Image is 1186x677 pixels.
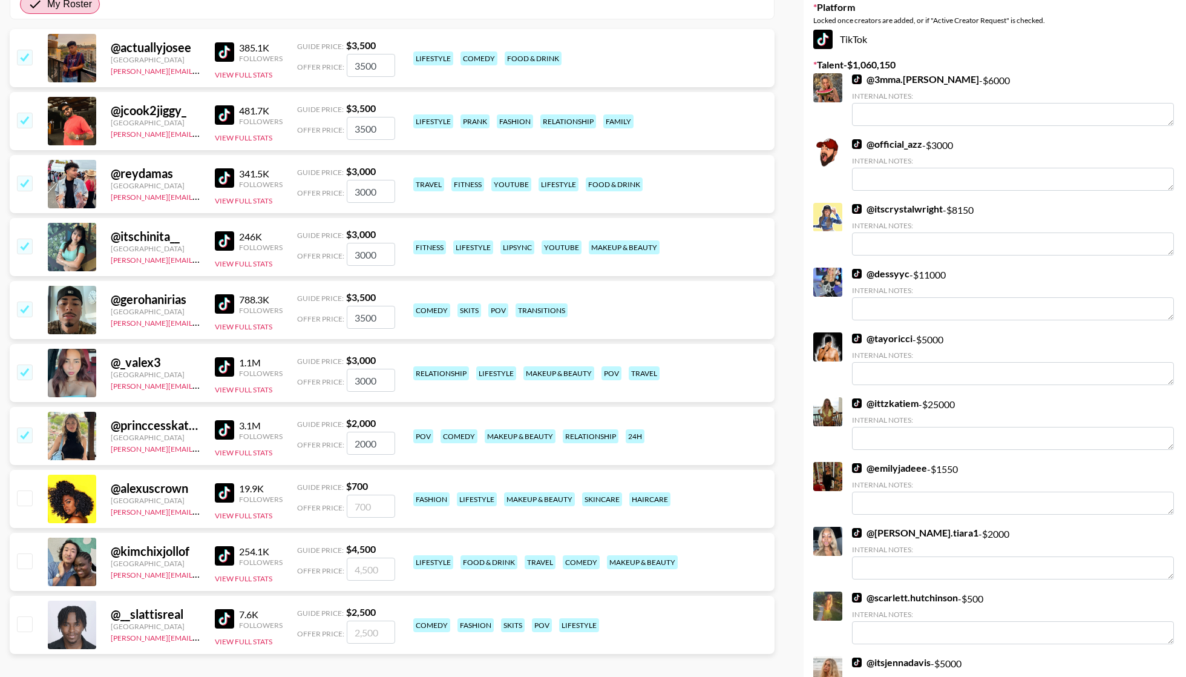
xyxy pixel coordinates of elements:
[215,322,272,331] button: View Full Stats
[111,64,347,76] a: [PERSON_NAME][EMAIL_ADDRESS][PERSON_NAME][DOMAIN_NAME]
[297,377,344,386] span: Offer Price:
[453,240,493,254] div: lifestyle
[215,259,272,268] button: View Full Stats
[505,51,562,65] div: food & drink
[488,303,508,317] div: pov
[601,366,621,380] div: pov
[852,397,1174,450] div: - $ 25000
[239,432,283,441] div: Followers
[586,177,643,191] div: food & drink
[347,243,395,266] input: 3,000
[239,609,283,621] div: 7.6K
[215,609,234,629] img: TikTok
[111,622,200,631] div: [GEOGRAPHIC_DATA]
[111,292,200,307] div: @ gerohanirias
[491,177,531,191] div: youtube
[111,55,200,64] div: [GEOGRAPHIC_DATA]
[111,544,200,559] div: @ kimchixjollof
[111,418,200,433] div: @ princcesskatiee
[346,291,376,303] strong: $ 3,500
[504,492,575,506] div: makeup & beauty
[347,495,395,518] input: 700
[111,166,200,181] div: @ reydamas
[603,114,634,128] div: family
[852,610,1174,619] div: Internal Notes:
[297,483,344,492] span: Guide Price:
[346,543,376,555] strong: $ 4,500
[501,618,525,632] div: skits
[413,492,450,506] div: fashion
[297,231,344,240] span: Guide Price:
[852,545,1174,554] div: Internal Notes:
[852,463,862,473] img: TikTok
[852,656,931,669] a: @itsjennadavis
[111,229,200,244] div: @ itschinita__
[346,417,376,429] strong: $ 2,000
[347,558,395,581] input: 4,500
[239,483,283,495] div: 19.9K
[852,462,1174,515] div: - $ 1550
[457,618,494,632] div: fashion
[852,268,1174,320] div: - $ 11000
[413,114,453,128] div: lifestyle
[457,492,497,506] div: lifestyle
[347,117,395,140] input: 3,500
[347,621,395,644] input: 2,500
[215,294,234,314] img: TikTok
[852,74,862,84] img: TikTok
[297,62,344,71] span: Offer Price:
[852,334,862,343] img: TikTok
[813,30,1176,49] div: TikTok
[813,1,1176,13] label: Platform
[516,303,568,317] div: transitions
[239,306,283,315] div: Followers
[607,555,678,569] div: makeup & beauty
[852,73,1174,126] div: - $ 6000
[297,609,344,618] span: Guide Price:
[852,138,922,150] a: @official_azz
[852,286,1174,295] div: Internal Notes:
[239,54,283,63] div: Followers
[413,366,469,380] div: relationship
[297,566,344,575] span: Offer Price:
[297,546,344,555] span: Guide Price:
[852,592,1174,644] div: - $ 500
[460,114,490,128] div: prank
[852,221,1174,230] div: Internal Notes:
[111,307,200,316] div: [GEOGRAPHIC_DATA]
[542,240,582,254] div: youtube
[111,127,347,139] a: [PERSON_NAME][EMAIL_ADDRESS][PERSON_NAME][DOMAIN_NAME]
[347,306,395,329] input: 3,500
[215,168,234,188] img: TikTok
[539,177,578,191] div: lifestyle
[297,42,344,51] span: Guide Price:
[813,30,833,49] img: TikTok
[852,332,912,345] a: @tayoricci
[239,369,283,378] div: Followers
[111,433,200,442] div: [GEOGRAPHIC_DATA]
[347,54,395,77] input: 3,500
[111,496,200,505] div: [GEOGRAPHIC_DATA]
[111,181,200,190] div: [GEOGRAPHIC_DATA]
[852,73,979,85] a: @3mma.[PERSON_NAME]
[215,546,234,566] img: TikTok
[297,503,344,512] span: Offer Price:
[852,658,862,667] img: TikTok
[852,204,862,214] img: TikTok
[215,574,272,583] button: View Full Stats
[111,481,200,496] div: @ alexuscrown
[111,118,200,127] div: [GEOGRAPHIC_DATA]
[215,357,234,377] img: TikTok
[346,606,376,618] strong: $ 2,500
[239,357,283,369] div: 1.1M
[111,379,347,391] a: [PERSON_NAME][EMAIL_ADDRESS][PERSON_NAME][DOMAIN_NAME]
[239,546,283,558] div: 254.1K
[413,240,446,254] div: fitness
[413,618,450,632] div: comedy
[297,420,344,429] span: Guide Price:
[626,429,644,443] div: 24h
[215,637,272,646] button: View Full Stats
[852,268,909,280] a: @dessyyc
[852,527,978,539] a: @[PERSON_NAME].tiara1
[523,366,594,380] div: makeup & beauty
